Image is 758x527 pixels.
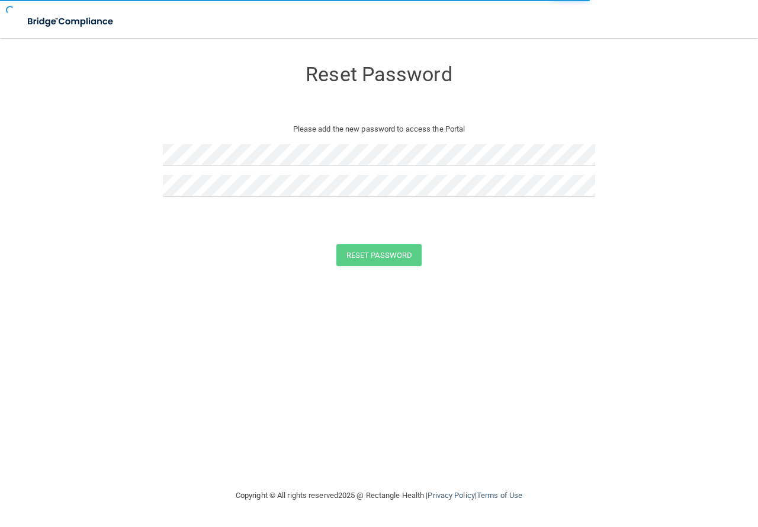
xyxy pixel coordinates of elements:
[172,122,586,136] p: Please add the new password to access the Portal
[163,477,595,515] div: Copyright © All rights reserved 2025 @ Rectangle Health | |
[18,9,124,34] img: bridge_compliance_login_screen.278c3ca4.svg
[336,244,422,266] button: Reset Password
[477,491,522,500] a: Terms of Use
[428,491,474,500] a: Privacy Policy
[163,63,595,85] h3: Reset Password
